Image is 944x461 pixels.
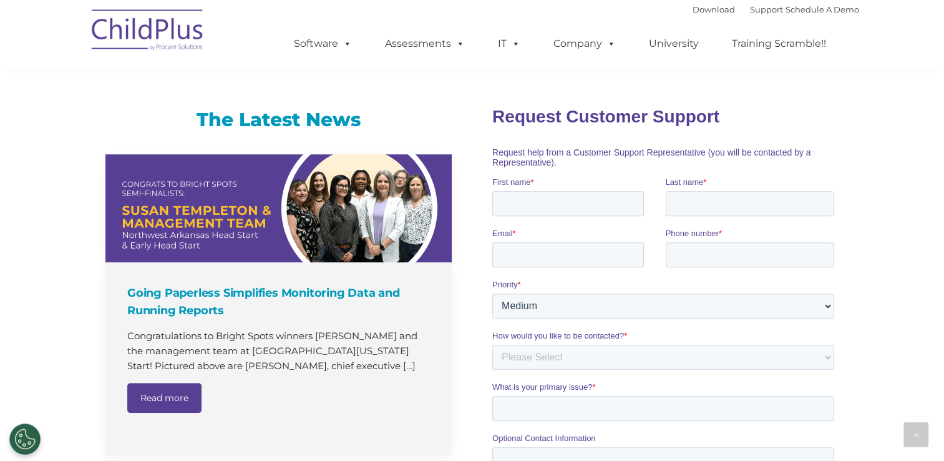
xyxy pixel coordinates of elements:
[693,4,859,14] font: |
[127,329,433,374] p: Congratulations to Bright Spots winners [PERSON_NAME] and the management team at [GEOGRAPHIC_DATA...
[127,383,202,413] a: Read more
[541,31,628,56] a: Company
[750,4,783,14] a: Support
[485,31,533,56] a: IT
[372,31,477,56] a: Assessments
[127,284,433,319] h4: Going Paperless Simplifies Monitoring Data and Running Reports
[741,326,944,461] iframe: Chat Widget
[281,31,364,56] a: Software
[693,4,735,14] a: Download
[786,4,859,14] a: Schedule A Demo
[636,31,711,56] a: University
[85,1,210,63] img: ChildPlus by Procare Solutions
[719,31,839,56] a: Training Scramble!!
[105,107,452,132] h3: The Latest News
